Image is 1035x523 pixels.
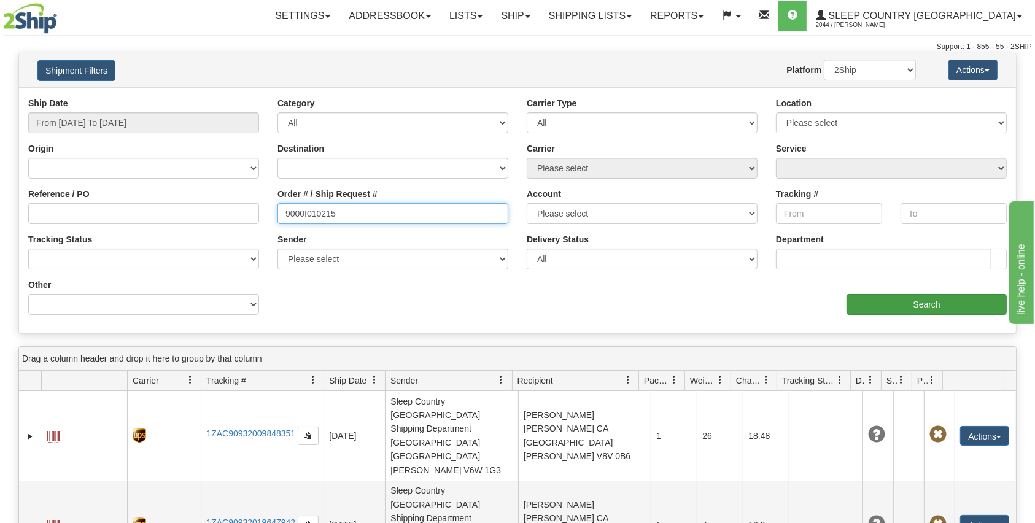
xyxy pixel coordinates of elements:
label: Department [776,233,824,246]
a: Ship [492,1,539,31]
a: Label [47,425,60,445]
a: Tracking # filter column settings [303,370,324,390]
div: live help - online [9,7,114,22]
span: Charge [736,374,762,387]
span: Pickup Status [917,374,928,387]
a: Pickup Status filter column settings [921,370,942,390]
a: Shipment Issues filter column settings [891,370,912,390]
a: Packages filter column settings [664,370,684,390]
label: Tracking # [776,188,818,200]
td: [PERSON_NAME] [PERSON_NAME] CA [GEOGRAPHIC_DATA] [PERSON_NAME] V8V 0B6 [518,391,651,481]
img: logo2044.jpg [3,3,57,34]
input: To [901,203,1007,224]
label: Reference / PO [28,188,90,200]
a: Shipping lists [540,1,641,31]
a: Weight filter column settings [710,370,731,390]
span: Packages [644,374,670,387]
span: Weight [690,374,716,387]
span: Tracking Status [782,374,835,387]
a: Tracking Status filter column settings [829,370,850,390]
span: Tracking # [206,374,246,387]
label: Tracking Status [28,233,92,246]
label: Carrier [527,142,555,155]
span: Unknown [868,426,885,443]
a: 1ZAC90932009848351 [206,428,295,438]
label: Other [28,279,51,291]
span: Delivery Status [856,374,866,387]
button: Actions [948,60,998,80]
span: Sender [390,374,418,387]
label: Ship Date [28,97,68,109]
label: Sender [277,233,306,246]
label: Destination [277,142,324,155]
label: Location [776,97,812,109]
td: 1 [651,391,697,481]
a: Carrier filter column settings [180,370,201,390]
a: Ship Date filter column settings [364,370,385,390]
td: [DATE] [324,391,385,481]
input: From [776,203,882,224]
input: Search [847,294,1007,315]
a: Reports [641,1,713,31]
a: Expand [24,430,36,443]
label: Delivery Status [527,233,589,246]
a: Settings [266,1,339,31]
a: Sender filter column settings [491,370,512,390]
label: Account [527,188,561,200]
a: Recipient filter column settings [618,370,638,390]
span: Pickup Not Assigned [929,426,947,443]
span: 2044 / [PERSON_NAME] [816,19,908,31]
td: Sleep Country [GEOGRAPHIC_DATA] Shipping Department [GEOGRAPHIC_DATA] [GEOGRAPHIC_DATA][PERSON_NA... [385,391,518,481]
a: Lists [440,1,492,31]
div: Support: 1 - 855 - 55 - 2SHIP [3,42,1032,52]
label: Carrier Type [527,97,576,109]
label: Category [277,97,315,109]
label: Platform [786,64,821,76]
a: Addressbook [339,1,440,31]
span: Ship Date [329,374,366,387]
button: Actions [960,426,1009,446]
span: Shipment Issues [886,374,897,387]
button: Copy to clipboard [298,427,319,445]
td: 18.48 [743,391,789,481]
a: Charge filter column settings [756,370,777,390]
div: grid grouping header [19,347,1016,371]
img: 8 - UPS [133,428,145,443]
button: Shipment Filters [37,60,115,81]
label: Order # / Ship Request # [277,188,378,200]
iframe: chat widget [1007,199,1034,324]
a: Delivery Status filter column settings [860,370,881,390]
label: Service [776,142,807,155]
td: 26 [697,391,743,481]
span: Carrier [133,374,159,387]
a: Sleep Country [GEOGRAPHIC_DATA] 2044 / [PERSON_NAME] [807,1,1031,31]
label: Origin [28,142,53,155]
span: Recipient [517,374,553,387]
span: Sleep Country [GEOGRAPHIC_DATA] [826,10,1016,21]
